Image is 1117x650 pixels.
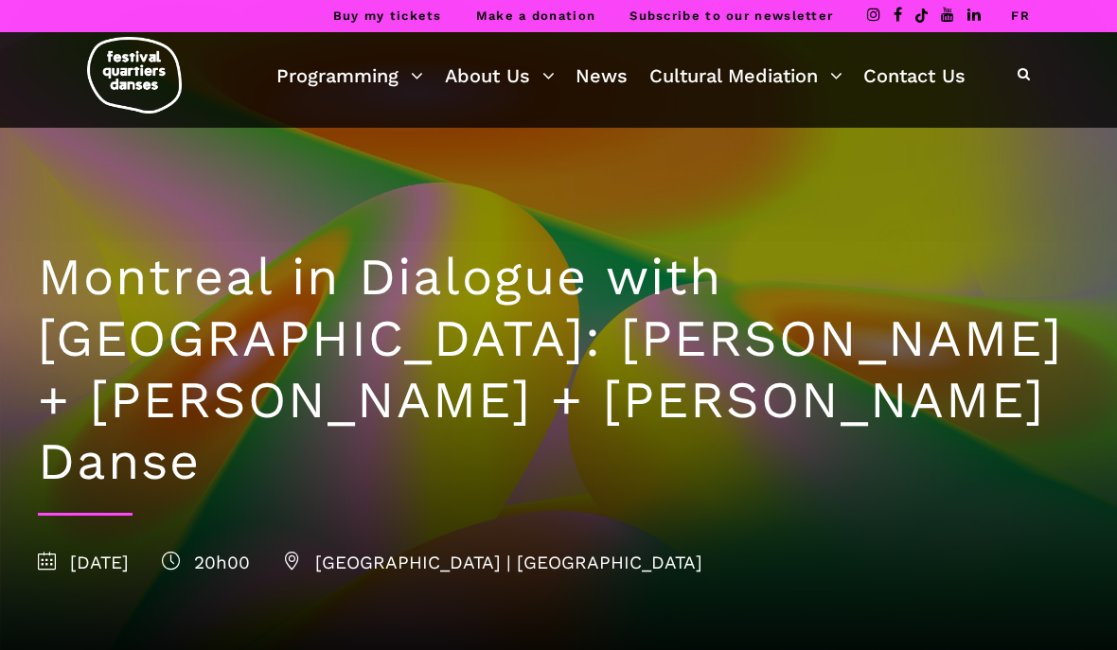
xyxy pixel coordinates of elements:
[1011,9,1030,23] a: FR
[476,9,596,23] a: Make a donation
[283,552,702,573] span: [GEOGRAPHIC_DATA] | [GEOGRAPHIC_DATA]
[333,9,442,23] a: Buy my tickets
[38,247,1079,492] h1: Montreal in Dialogue with [GEOGRAPHIC_DATA]: [PERSON_NAME] + [PERSON_NAME] + [PERSON_NAME] Danse
[863,60,966,92] a: Contact Us
[649,60,842,92] a: Cultural Mediation
[576,60,628,92] a: News
[445,60,555,92] a: About Us
[276,60,423,92] a: Programming
[162,552,250,573] span: 20h00
[87,37,182,114] img: logo-fqd-med
[629,9,833,23] a: Subscribe to our newsletter
[38,552,129,573] span: [DATE]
